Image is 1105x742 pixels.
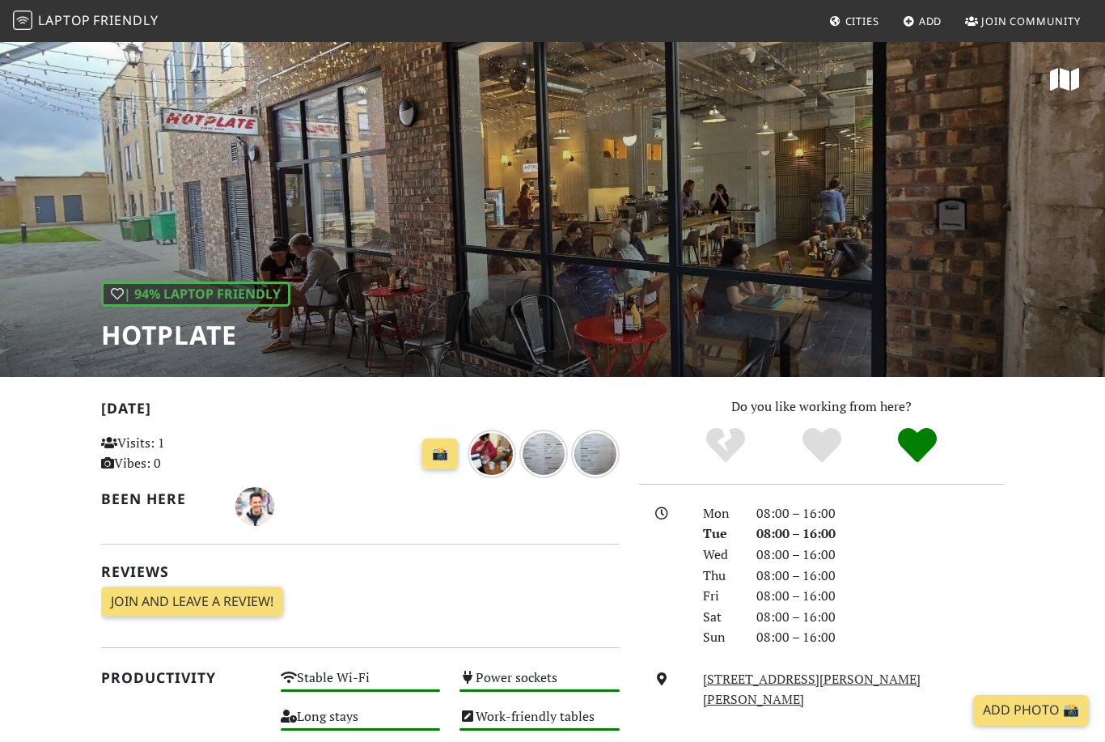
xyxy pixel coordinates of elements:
[101,320,290,350] h1: Hotplate
[693,627,747,648] div: Sun
[747,586,1014,607] div: 08:00 – 16:00
[981,14,1081,28] span: Join Community
[101,563,620,580] h2: Reviews
[101,433,261,474] p: Visits: 1 Vibes: 0
[693,586,747,607] div: Fri
[693,566,747,587] div: Thu
[973,695,1089,726] a: Add Photo 📸
[519,443,571,461] a: about 1 year ago
[677,426,773,466] div: No
[959,6,1087,36] a: Join Community
[13,11,32,30] img: LaptopFriendly
[101,669,261,686] h2: Productivity
[823,6,886,36] a: Cities
[571,430,620,478] img: about 1 year ago
[845,14,879,28] span: Cities
[747,627,1014,648] div: 08:00 – 16:00
[747,503,1014,524] div: 08:00 – 16:00
[693,607,747,628] div: Sat
[519,430,568,478] img: about 1 year ago
[870,426,966,466] div: Definitely!
[38,11,91,29] span: Laptop
[101,587,283,617] a: Join and leave a review!
[422,439,458,469] a: 📸
[271,666,451,705] div: Stable Wi-Fi
[747,545,1014,566] div: 08:00 – 16:00
[450,666,629,705] div: Power sockets
[703,670,921,709] a: [STREET_ADDRESS][PERSON_NAME][PERSON_NAME]
[639,396,1004,418] p: Do you like working from here?
[93,11,158,29] span: Friendly
[747,524,1014,545] div: 08:00 – 16:00
[235,487,274,526] img: 5616-ben.jpg
[693,503,747,524] div: Mon
[693,545,747,566] div: Wed
[693,524,747,545] div: Tue
[773,426,870,466] div: Yes
[101,490,216,507] h2: Been here
[13,7,159,36] a: LaptopFriendly LaptopFriendly
[571,443,620,461] a: about 1 year ago
[468,430,516,478] img: about 1 year ago
[101,400,620,423] h2: [DATE]
[919,14,942,28] span: Add
[747,607,1014,628] div: 08:00 – 16:00
[896,6,949,36] a: Add
[101,282,290,307] div: | 94% Laptop Friendly
[235,496,274,514] span: Ben Eames
[468,443,519,461] a: about 1 year ago
[747,566,1014,587] div: 08:00 – 16:00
